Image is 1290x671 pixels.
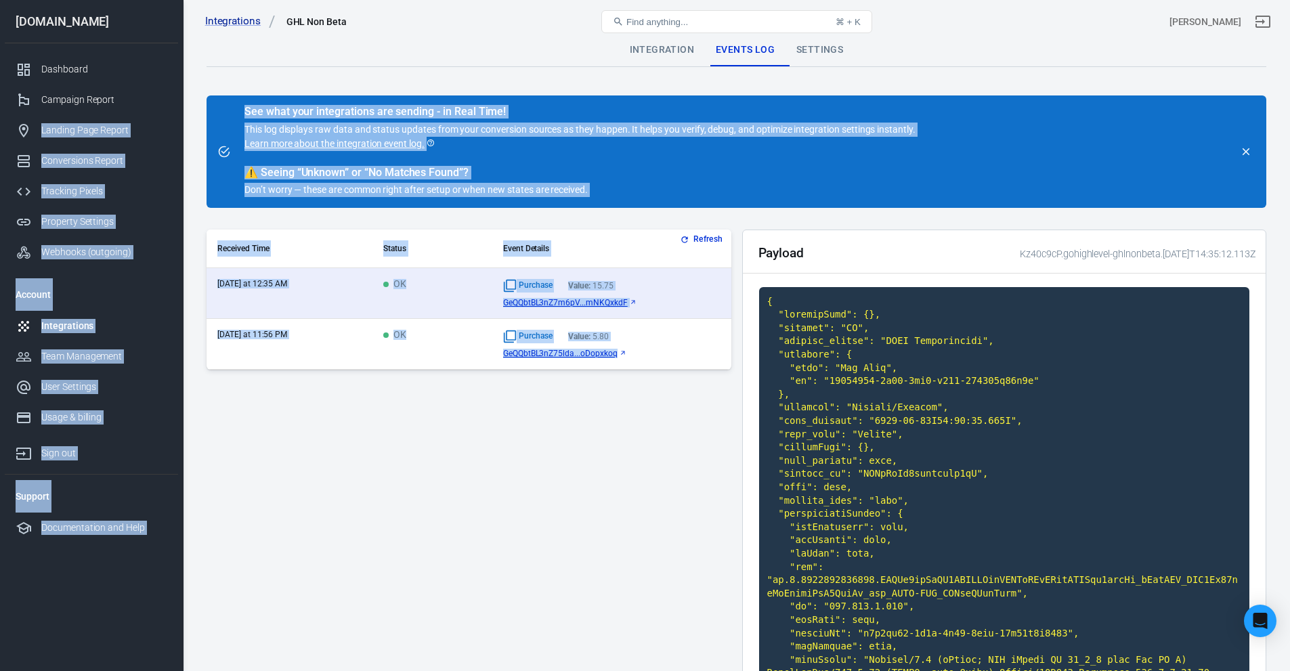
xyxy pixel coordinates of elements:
a: Campaign Report [5,85,178,115]
a: Dashboard [5,54,178,85]
li: Account [5,278,178,311]
a: Conversions Report [5,146,178,176]
h2: Payload [758,246,804,260]
button: Find anything...⌘ + K [601,10,872,33]
time: 2025-09-07T23:56:15+10:00 [217,330,287,339]
li: Support [5,480,178,513]
a: Sign out [5,433,178,469]
span: OK [383,330,406,341]
p: This log displays raw data and status updates from your conversion sources as they happen. It hel... [244,123,916,151]
div: Integration [619,34,705,66]
div: Sign out [41,446,167,460]
button: Refresh [677,232,728,246]
span: Find anything... [626,17,688,27]
time: 2025-09-08T00:35:12+10:00 [217,279,287,288]
a: Team Management [5,341,178,372]
span: Standard event name [503,279,553,293]
div: User Settings [41,380,167,394]
div: ⌘ + K [836,17,861,27]
div: GHL Non Beta [286,15,347,28]
th: Status [372,230,492,268]
div: Open Intercom Messenger [1244,605,1276,637]
div: [DOMAIN_NAME] [5,16,178,28]
div: Team Management [41,349,167,364]
div: Events Log [705,34,786,66]
span: GeQQbtBL3nZ7m6pVpLkUDtmNKQxkdF [503,298,628,307]
div: Seeing “Unknown” or “No Matches Found”? [244,166,916,179]
a: Usage & billing [5,402,178,433]
a: GeQQbtBL3nZ7m6pV...mNKQxkdF [503,298,721,307]
a: Property Settings [5,207,178,237]
a: Sign out [1247,5,1279,38]
button: close [1237,142,1255,161]
div: Dashboard [41,62,167,77]
div: See what your integrations are sending - in Real Time! [244,105,916,118]
a: GeQQbtBL3nZ75lda...oDopxkoq [503,349,721,358]
div: 5.80 [568,332,609,341]
div: Kz40c9cP.gohighlevel-ghlnonbeta.[DATE]T14:35:12.113Z [1015,247,1256,261]
div: Landing Page Report [41,123,167,137]
div: Webhooks (outgoing) [41,245,167,259]
div: 15.75 [568,281,614,290]
a: Integrations [5,311,178,341]
span: GeQQbtBL3nZ75ldanw7BshoDopxkoq [503,349,618,358]
div: Property Settings [41,215,167,229]
a: Landing Page Report [5,115,178,146]
a: User Settings [5,372,178,402]
span: OK [383,279,406,290]
div: Integrations [41,319,167,333]
strong: Value: [568,332,590,341]
a: Integrations [205,14,276,28]
span: Standard event name [503,330,553,343]
div: Usage & billing [41,410,167,425]
div: Campaign Report [41,93,167,107]
div: Tracking Pixels [41,184,167,198]
div: scrollable content [207,230,731,370]
div: Conversions Report [41,154,167,168]
th: Event Details [492,230,731,268]
p: Don’t worry — these are common right after setup or when new states are received. [244,183,916,197]
div: Account id: Kz40c9cP [1169,15,1241,29]
a: Tracking Pixels [5,176,178,207]
span: warning [244,166,258,179]
a: Webhooks (outgoing) [5,237,178,267]
div: Documentation and Help [41,521,167,535]
div: Settings [786,34,854,66]
th: Received Time [207,230,372,268]
a: Learn more about the integration event log. [244,137,435,151]
strong: Value: [568,281,590,290]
